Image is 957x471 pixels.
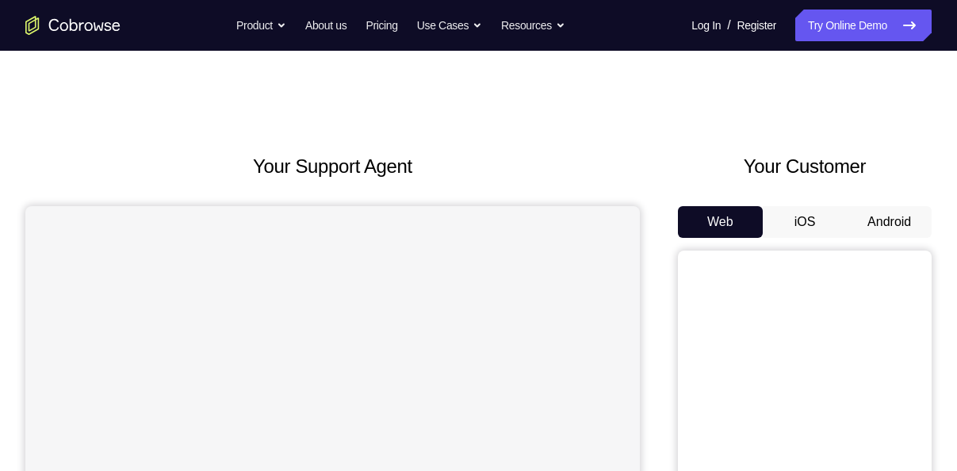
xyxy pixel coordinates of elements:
a: About us [305,10,346,41]
button: Resources [501,10,565,41]
h2: Your Support Agent [25,152,640,181]
button: Android [847,206,932,238]
a: Log In [691,10,721,41]
span: / [727,16,730,35]
a: Register [737,10,776,41]
h2: Your Customer [678,152,932,181]
a: Go to the home page [25,16,121,35]
button: Web [678,206,763,238]
button: Use Cases [417,10,482,41]
button: iOS [763,206,848,238]
a: Pricing [366,10,397,41]
a: Try Online Demo [795,10,932,41]
button: Product [236,10,286,41]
